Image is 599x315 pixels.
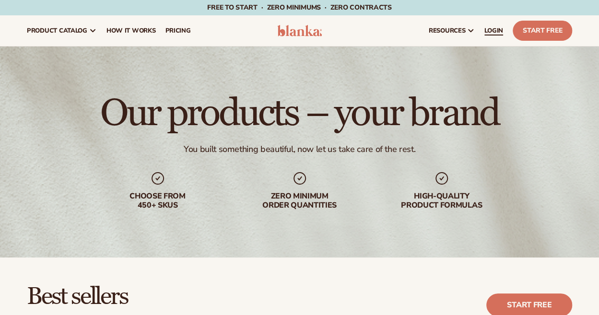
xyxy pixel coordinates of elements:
[160,15,195,46] a: pricing
[165,27,190,35] span: pricing
[484,27,503,35] span: LOGIN
[277,25,322,36] img: logo
[27,27,87,35] span: product catalog
[106,27,156,35] span: How It Works
[27,284,283,310] h2: Best sellers
[513,21,572,41] a: Start Free
[96,192,219,210] div: Choose from 450+ Skus
[22,15,102,46] a: product catalog
[480,15,508,46] a: LOGIN
[207,3,391,12] span: Free to start · ZERO minimums · ZERO contracts
[238,192,361,210] div: Zero minimum order quantities
[102,15,161,46] a: How It Works
[429,27,465,35] span: resources
[424,15,480,46] a: resources
[380,192,503,210] div: High-quality product formulas
[184,144,415,155] div: You built something beautiful, now let us take care of the rest.
[100,94,499,132] h1: Our products – your brand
